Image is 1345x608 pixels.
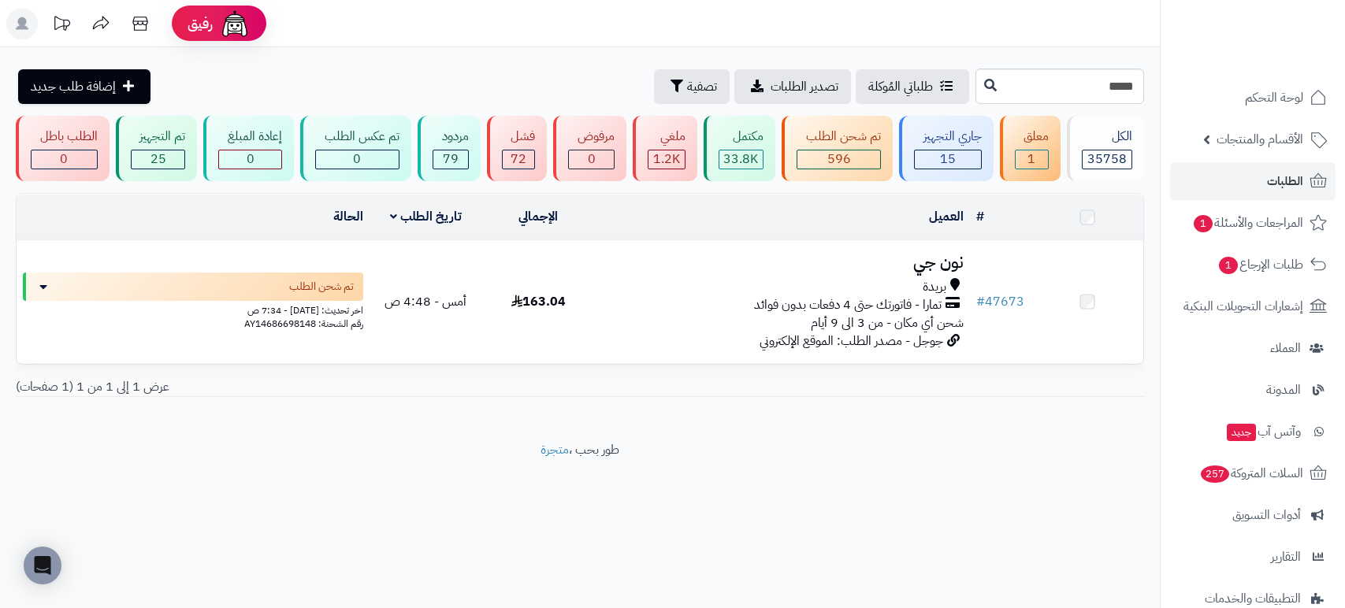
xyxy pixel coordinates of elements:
[150,150,166,169] span: 25
[940,150,956,169] span: 15
[518,207,558,226] a: الإجمالي
[723,150,758,169] span: 33.8K
[1225,421,1301,443] span: وآتس آب
[568,128,615,146] div: مرفوض
[385,292,466,311] span: أمس - 4:48 ص
[1170,79,1336,117] a: لوحة التحكم
[1219,257,1239,275] span: 1
[827,150,851,169] span: 596
[502,128,536,146] div: فشل
[390,207,462,226] a: تاريخ الطلب
[1064,116,1147,181] a: الكل35758
[31,77,116,96] span: إضافة طلب جديد
[511,292,566,311] span: 163.04
[433,150,468,169] div: 79
[1200,465,1229,484] span: 257
[1170,162,1336,200] a: الطلبات
[1245,87,1303,109] span: لوحة التحكم
[797,128,881,146] div: تم شحن الطلب
[653,150,680,169] span: 1.2K
[1170,496,1336,534] a: أدوات التسويق
[1016,150,1049,169] div: 1
[601,254,964,272] h3: نون جي
[1238,35,1330,69] img: logo-2.png
[754,296,942,314] span: تمارا - فاتورتك حتى 4 دفعات بدون فوائد
[1170,204,1336,242] a: المراجعات والأسئلة1
[1170,371,1336,409] a: المدونة
[113,116,201,181] a: تم التجهيز 25
[32,150,97,169] div: 0
[1170,454,1336,492] a: السلات المتروكة257
[1087,150,1127,169] span: 35758
[1027,150,1035,169] span: 1
[771,77,838,96] span: تصدير الطلبات
[13,116,113,181] a: الطلب باطل 0
[778,116,896,181] a: تم شحن الطلب 596
[443,150,459,169] span: 79
[23,301,363,317] div: اخر تحديث: [DATE] - 7:34 ص
[541,440,569,459] a: متجرة
[797,150,880,169] div: 596
[333,207,363,226] a: الحالة
[1217,254,1303,276] span: طلبات الإرجاع
[131,128,186,146] div: تم التجهيز
[247,150,255,169] span: 0
[414,116,484,181] a: مردود 79
[569,150,614,169] div: 0
[218,128,282,146] div: إعادة المبلغ
[868,77,933,96] span: طلباتي المُوكلة
[588,150,596,169] span: 0
[1170,329,1336,367] a: العملاء
[856,69,969,104] a: طلباتي المُوكلة
[976,292,985,311] span: #
[1227,424,1256,441] span: جديد
[700,116,779,181] a: مكتمل 33.8K
[316,150,399,169] div: 0
[433,128,469,146] div: مردود
[31,128,98,146] div: الطلب باطل
[4,378,580,396] div: عرض 1 إلى 1 من 1 (1 صفحات)
[315,128,399,146] div: تم عكس الطلب
[219,8,251,39] img: ai-face.png
[719,128,764,146] div: مكتمل
[18,69,150,104] a: إضافة طلب جديد
[976,292,1024,311] a: #47673
[1266,379,1301,401] span: المدونة
[24,547,61,584] div: Open Intercom Messenger
[289,279,354,295] span: تم شحن الطلب
[60,150,68,169] span: 0
[976,207,984,226] a: #
[914,128,982,146] div: جاري التجهيز
[1170,538,1336,576] a: التقارير
[929,207,964,226] a: العميل
[687,77,717,96] span: تصفية
[719,150,764,169] div: 33813
[244,317,363,331] span: رقم الشحنة: AY14686698148
[811,313,964,332] span: شحن أي مكان - من 3 الى 9 أيام
[1194,215,1213,233] span: 1
[550,116,630,181] a: مرفوض 0
[511,150,526,169] span: 72
[1232,504,1301,526] span: أدوات التسويق
[1170,413,1336,450] a: وآتس آبجديد
[1183,295,1303,317] span: إشعارات التحويلات البنكية
[1170,246,1336,284] a: طلبات الإرجاع1
[923,278,946,296] span: بريدة
[1192,212,1303,234] span: المراجعات والأسئلة
[915,150,981,169] div: 15
[1082,128,1132,146] div: الكل
[297,116,414,181] a: تم عكس الطلب 0
[1271,546,1301,568] span: التقارير
[219,150,281,169] div: 0
[734,69,851,104] a: تصدير الطلبات
[648,128,686,146] div: ملغي
[132,150,185,169] div: 25
[484,116,551,181] a: فشل 72
[760,332,943,350] span: جوجل - مصدر الطلب: الموقع الإلكتروني
[648,150,685,169] div: 1157
[1267,170,1303,192] span: الطلبات
[188,14,213,33] span: رفيق
[1170,287,1336,325] a: إشعارات التحويلات البنكية
[1217,128,1303,150] span: الأقسام والمنتجات
[503,150,535,169] div: 72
